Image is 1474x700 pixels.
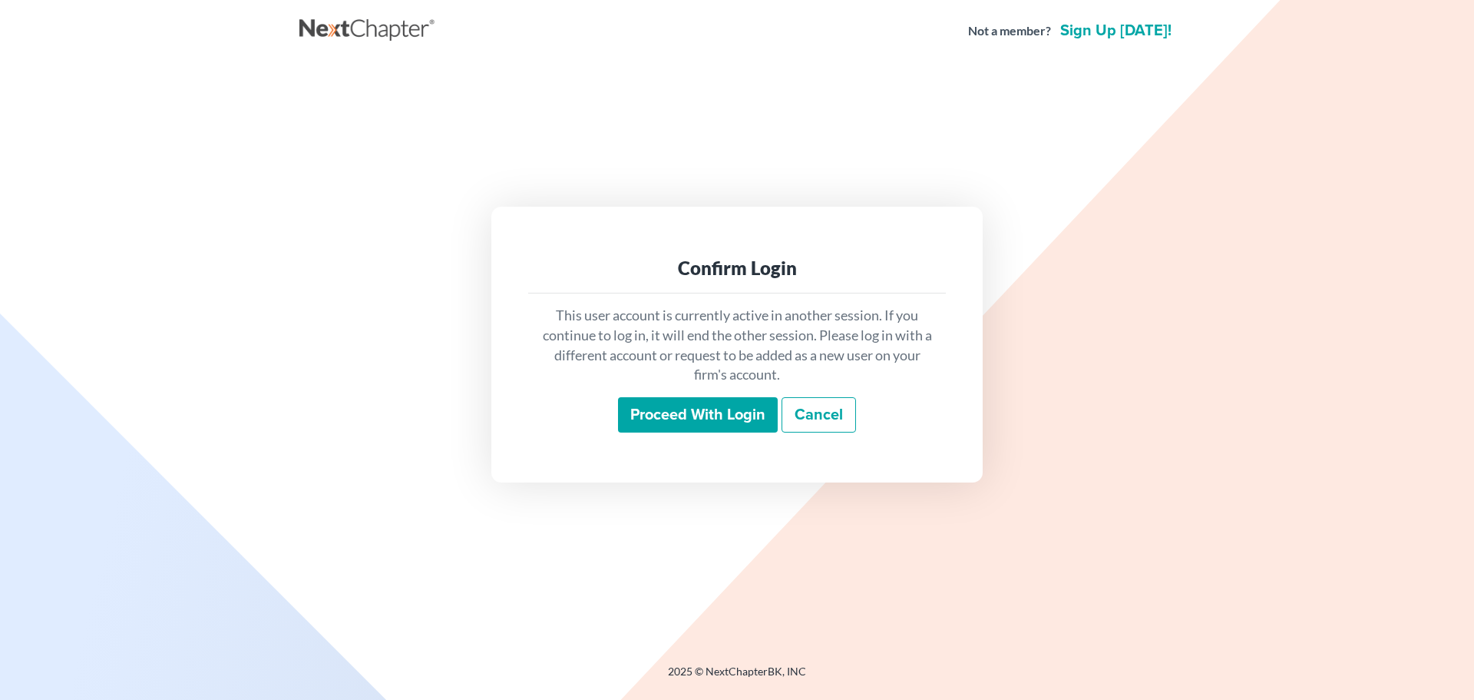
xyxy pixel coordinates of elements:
[299,664,1175,692] div: 2025 © NextChapterBK, INC
[618,397,778,433] input: Proceed with login
[540,256,934,280] div: Confirm Login
[782,397,856,433] a: Cancel
[1057,23,1175,38] a: Sign up [DATE]!
[540,306,934,385] p: This user account is currently active in another session. If you continue to log in, it will end ...
[968,22,1051,40] strong: Not a member?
